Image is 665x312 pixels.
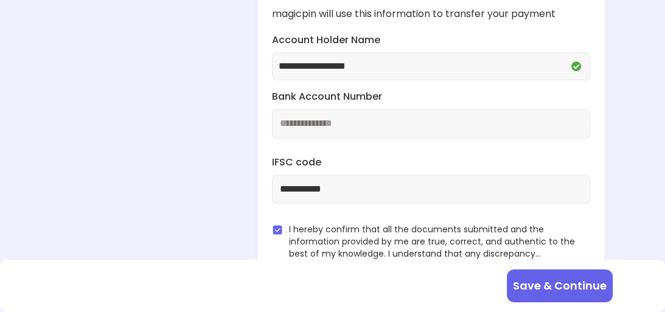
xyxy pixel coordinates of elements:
[272,7,590,21] div: magicpin will use this information to transfer your payment
[272,224,283,235] img: checked
[289,223,590,260] span: I hereby confirm that all the documents submitted and the information provided by me are true, co...
[272,33,590,47] label: Account Holder Name
[507,269,613,302] button: Save & Continue
[272,156,590,170] label: IFSC code
[272,90,590,104] label: Bank Account Number
[569,59,583,74] img: Q2VREkDUCX-Nh97kZdnvclHTixewBtwTiuomQU4ttMKm5pUNxe9W_NURYrLCGq_Mmv0UDstOKswiepyQhkhj-wqMpwXa6YfHU...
